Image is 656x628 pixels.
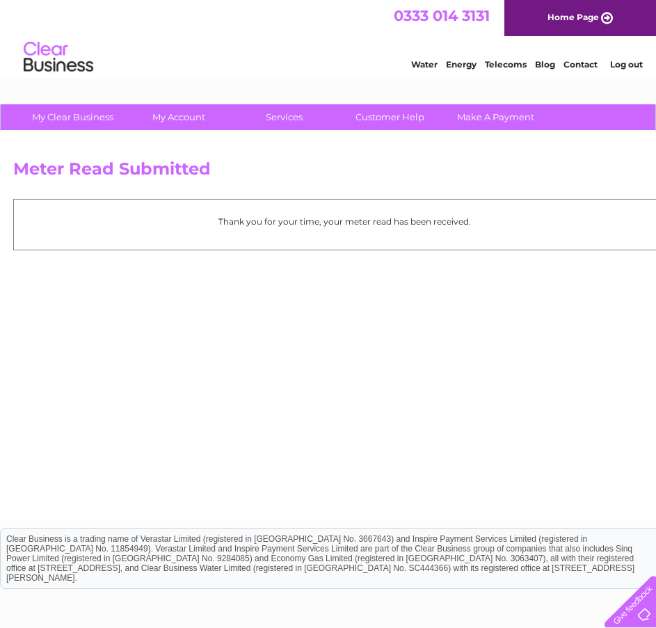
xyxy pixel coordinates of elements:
[563,59,598,70] a: Contact
[23,36,94,79] img: logo.png
[485,59,527,70] a: Telecoms
[121,104,236,130] a: My Account
[411,59,438,70] a: Water
[15,104,130,130] a: My Clear Business
[610,59,643,70] a: Log out
[446,59,477,70] a: Energy
[333,104,447,130] a: Customer Help
[394,7,490,24] a: 0333 014 3131
[227,104,342,130] a: Services
[438,104,553,130] a: Make A Payment
[535,59,555,70] a: Blog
